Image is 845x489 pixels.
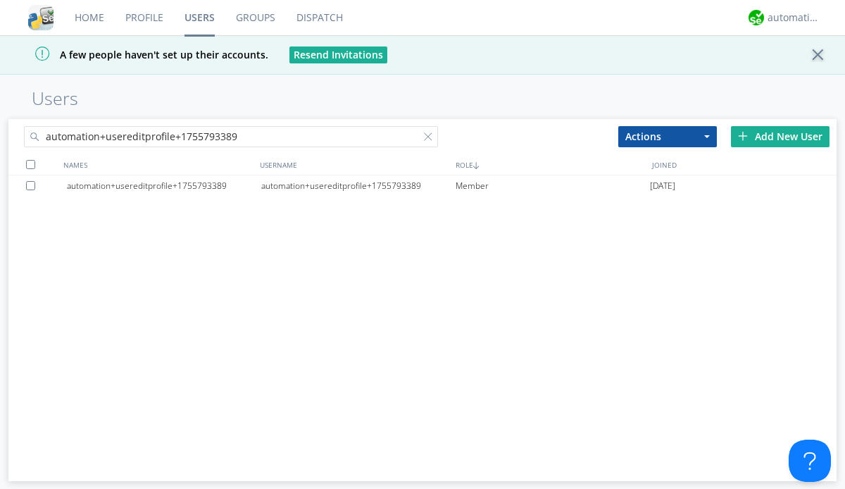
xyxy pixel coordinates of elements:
div: ROLE [452,154,649,175]
input: Search users [24,126,438,147]
div: NAMES [60,154,256,175]
img: plus.svg [738,131,748,141]
div: automation+usereditprofile+1755793389 [261,175,456,197]
img: d2d01cd9b4174d08988066c6d424eccd [749,10,764,25]
iframe: Toggle Customer Support [789,440,831,482]
span: A few people haven't set up their accounts. [11,48,268,61]
div: Member [456,175,650,197]
span: [DATE] [650,175,675,197]
button: Actions [618,126,717,147]
button: Resend Invitations [289,47,387,63]
div: automation+usereditprofile+1755793389 [67,175,261,197]
div: Add New User [731,126,830,147]
div: USERNAME [256,154,453,175]
a: automation+usereditprofile+1755793389automation+usereditprofile+1755793389Member[DATE] [8,175,837,197]
img: cddb5a64eb264b2086981ab96f4c1ba7 [28,5,54,30]
div: automation+atlas [768,11,820,25]
div: JOINED [649,154,845,175]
